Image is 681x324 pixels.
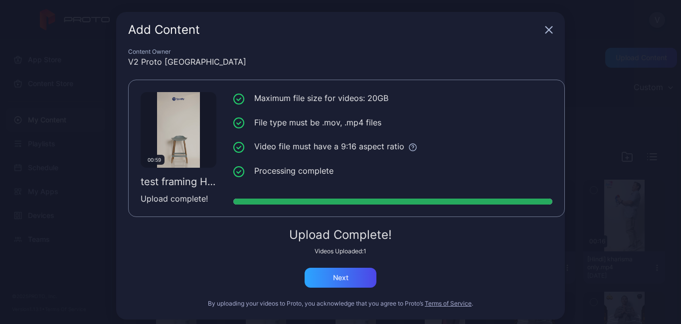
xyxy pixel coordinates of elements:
[128,247,553,255] div: Videos Uploaded: 1
[128,24,541,36] div: Add Content
[425,300,472,308] button: Terms of Service
[144,155,165,165] div: 00:59
[141,176,216,188] div: test framing Holobox.mp4
[141,193,216,205] div: Upload complete!
[128,48,553,56] div: Content Owner
[233,165,552,177] li: Processing complete
[128,300,553,308] div: By uploading your videos to Proto, you acknowledge that you agree to Proto’s .
[128,56,553,68] div: V2 Proto [GEOGRAPHIC_DATA]
[233,140,552,153] li: Video file must have a 9:16 aspect ratio
[233,92,552,105] li: Maximum file size for videos: 20GB
[128,229,553,241] div: Upload Complete!
[233,116,552,129] li: File type must be .mov, .mp4 files
[333,274,348,282] div: Next
[305,268,376,288] button: Next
